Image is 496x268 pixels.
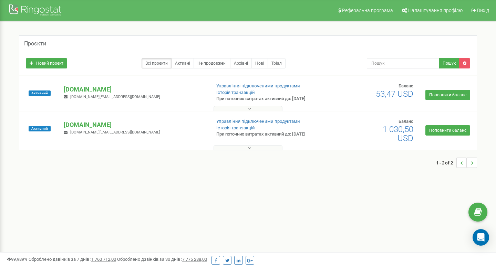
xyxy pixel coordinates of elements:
[29,126,51,131] span: Активний
[64,85,205,94] p: [DOMAIN_NAME]
[216,90,255,95] a: Історія транзакцій
[91,257,116,262] u: 1 760 712,00
[367,58,439,68] input: Пошук
[216,125,255,130] a: Історія транзакцій
[171,58,194,68] a: Активні
[70,130,160,135] span: [DOMAIN_NAME][EMAIL_ADDRESS][DOMAIN_NAME]
[26,58,67,68] a: Новий проєкт
[182,257,207,262] u: 7 775 288,00
[342,8,393,13] span: Реферальна програма
[117,257,207,262] span: Оброблено дзвінків за 30 днів :
[268,58,286,68] a: Тріал
[399,119,413,124] span: Баланс
[29,257,116,262] span: Оброблено дзвінків за 7 днів :
[439,58,459,68] button: Пошук
[29,90,51,96] span: Активний
[216,96,320,102] p: При поточних витратах активний до: [DATE]
[216,131,320,138] p: При поточних витратах активний до: [DATE]
[376,89,413,99] span: 53,47 USD
[436,158,456,168] span: 1 - 2 of 2
[24,41,46,47] h5: Проєкти
[436,151,477,175] nav: ...
[7,257,28,262] span: 99,989%
[408,8,463,13] span: Налаштування профілю
[64,120,205,129] p: [DOMAIN_NAME]
[425,125,470,136] a: Поповнити баланс
[383,125,413,143] span: 1 030,50 USD
[477,8,489,13] span: Вихід
[399,83,413,88] span: Баланс
[70,95,160,99] span: [DOMAIN_NAME][EMAIL_ADDRESS][DOMAIN_NAME]
[216,119,300,124] a: Управління підключеними продуктами
[425,90,470,100] a: Поповнити баланс
[230,58,252,68] a: Архівні
[216,83,300,88] a: Управління підключеними продуктами
[251,58,268,68] a: Нові
[473,229,489,246] div: Open Intercom Messenger
[194,58,230,68] a: Не продовжені
[142,58,172,68] a: Всі проєкти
